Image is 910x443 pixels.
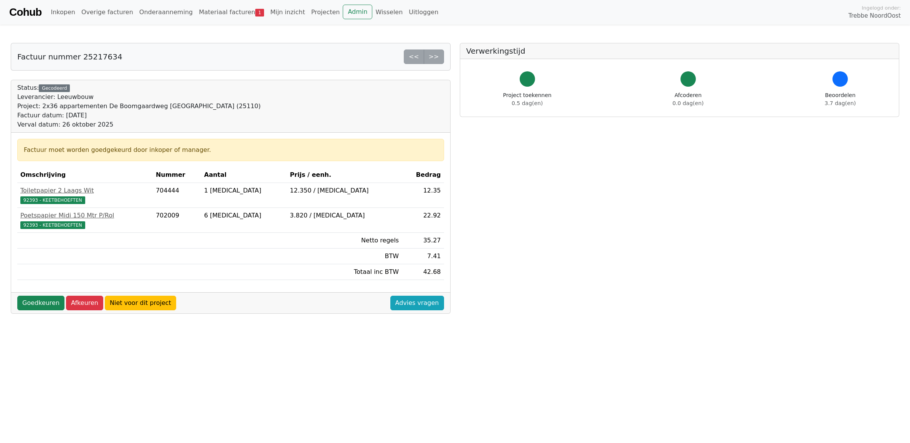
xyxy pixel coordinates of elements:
[153,167,201,183] th: Nummer
[402,249,444,264] td: 7.41
[136,5,196,20] a: Onderaanneming
[17,83,261,129] div: Status:
[343,5,372,19] a: Admin
[17,167,153,183] th: Omschrijving
[512,100,543,106] span: 0.5 dag(en)
[17,296,64,310] a: Goedkeuren
[20,211,150,220] div: Poetspapier Midi 150 Mtr P/Rol
[78,5,136,20] a: Overige facturen
[66,296,103,310] a: Afkeuren
[204,211,284,220] div: 6 [MEDICAL_DATA]
[849,12,901,20] span: Trebbe NoordOost
[20,186,150,195] div: Toiletpapier 2 Laags Wit
[196,5,267,20] a: Materiaal facturen1
[287,249,402,264] td: BTW
[390,296,444,310] a: Advies vragen
[20,221,85,229] span: 92393 - KEETBEHOEFTEN
[20,211,150,229] a: Poetspapier Midi 150 Mtr P/Rol92393 - KEETBEHOEFTEN
[20,186,150,204] a: Toiletpapier 2 Laags Wit92393 - KEETBEHOEFTEN
[17,52,122,61] h5: Factuur nummer 25217634
[402,183,444,208] td: 12.35
[287,167,402,183] th: Prijs / eenh.
[204,186,284,195] div: 1 [MEDICAL_DATA]
[290,186,399,195] div: 12.350 / [MEDICAL_DATA]
[17,92,261,102] div: Leverancier: Leeuwbouw
[862,4,901,12] span: Ingelogd onder:
[105,296,176,310] a: Niet voor dit project
[153,183,201,208] td: 704444
[825,91,856,107] div: Beoordelen
[9,3,41,21] a: Cohub
[17,120,261,129] div: Verval datum: 26 oktober 2025
[402,233,444,249] td: 35.27
[402,167,444,183] th: Bedrag
[290,211,399,220] div: 3.820 / [MEDICAL_DATA]
[672,100,704,106] span: 0.0 dag(en)
[287,233,402,249] td: Netto regels
[825,100,856,106] span: 3.7 dag(en)
[672,91,704,107] div: Afcoderen
[308,5,343,20] a: Projecten
[48,5,78,20] a: Inkopen
[20,196,85,204] span: 92393 - KEETBEHOEFTEN
[267,5,308,20] a: Mijn inzicht
[39,84,70,92] div: Gecodeerd
[402,264,444,280] td: 42.68
[17,102,261,111] div: Project: 2x36 appartementen De Boomgaardweg [GEOGRAPHIC_DATA] (25110)
[24,145,438,155] div: Factuur moet worden goedgekeurd door inkoper of manager.
[466,46,893,56] h5: Verwerkingstijd
[201,167,287,183] th: Aantal
[402,208,444,233] td: 22.92
[255,9,264,16] span: 1
[287,264,402,280] td: Totaal inc BTW
[153,208,201,233] td: 702009
[17,111,261,120] div: Factuur datum: [DATE]
[372,5,406,20] a: Wisselen
[406,5,441,20] a: Uitloggen
[503,91,552,107] div: Project toekennen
